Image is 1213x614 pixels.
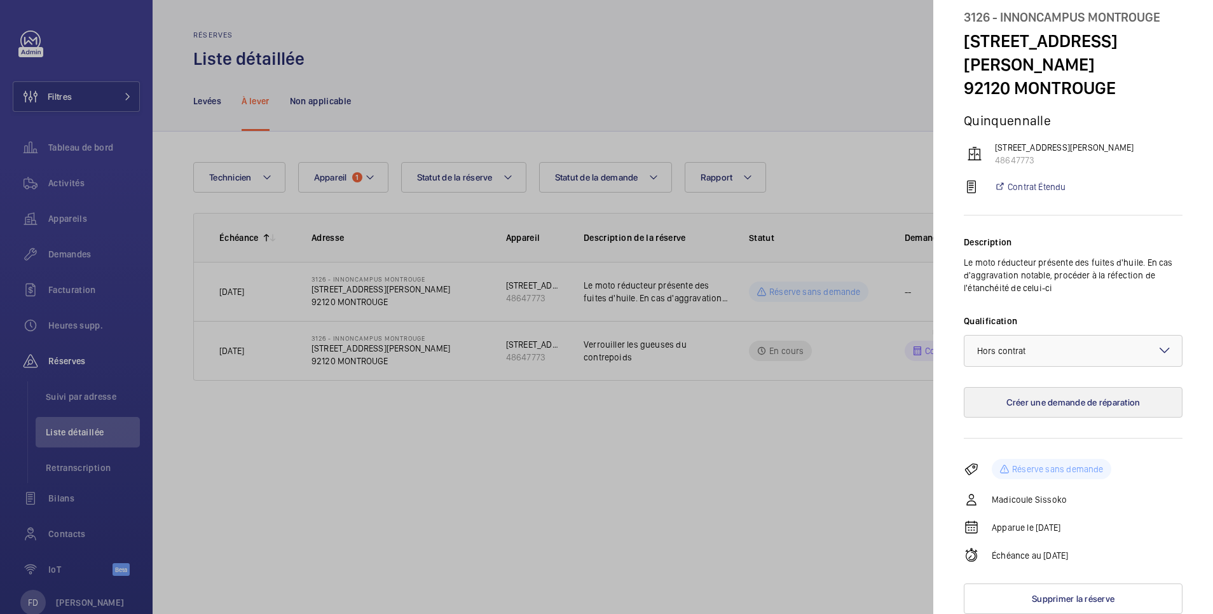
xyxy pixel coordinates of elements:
[977,346,1026,356] span: Hors contrat
[964,583,1182,614] button: Supprimer la réserve
[964,387,1182,418] button: Créer une demande de réparation
[964,236,1182,249] div: Description
[967,146,982,161] img: elevator.svg
[992,549,1068,562] p: Échéance au [DATE]
[992,493,1067,506] p: Madicoule Sissoko
[995,154,1182,167] p: 48647773
[995,141,1182,154] p: [STREET_ADDRESS][PERSON_NAME]
[994,181,1066,193] a: Contrat Étendu
[964,315,1182,327] label: Qualification
[964,113,1182,128] h5: Quinquennalle
[964,6,1182,100] h4: [STREET_ADDRESS][PERSON_NAME] 92120 MONTROUGE
[964,6,1182,29] div: 3126 - INNONCAMPUS MONTROUGE
[1012,463,1104,475] p: Réserve sans demande
[992,521,1060,534] p: Apparue le [DATE]
[964,256,1182,294] p: Le moto réducteur présente des fuites d'huile. En cas d'aggravation notable, procéder à la réfect...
